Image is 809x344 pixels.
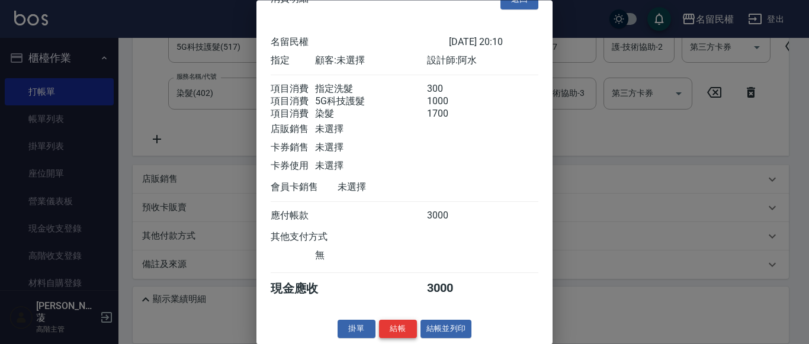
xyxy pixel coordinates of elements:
div: 無 [315,250,426,262]
div: 會員卡銷售 [271,182,338,194]
div: 應付帳款 [271,210,315,223]
div: [DATE] 20:10 [449,37,538,49]
div: 1000 [427,96,471,108]
div: 卡券使用 [271,160,315,173]
div: 未選擇 [315,124,426,136]
div: 設計師: 阿水 [427,55,538,67]
div: 染髮 [315,108,426,121]
div: 未選擇 [315,142,426,155]
div: 3000 [427,210,471,223]
div: 指定洗髮 [315,83,426,96]
div: 項目消費 [271,96,315,108]
div: 300 [427,83,471,96]
div: 5G科技護髮 [315,96,426,108]
div: 名留民權 [271,37,449,49]
div: 1700 [427,108,471,121]
div: 其他支付方式 [271,232,360,244]
div: 現金應收 [271,281,338,297]
div: 項目消費 [271,83,315,96]
div: 項目消費 [271,108,315,121]
div: 卡券銷售 [271,142,315,155]
button: 掛單 [338,320,375,339]
div: 顧客: 未選擇 [315,55,426,67]
div: 未選擇 [338,182,449,194]
div: 未選擇 [315,160,426,173]
div: 店販銷售 [271,124,315,136]
div: 3000 [427,281,471,297]
button: 結帳並列印 [420,320,472,339]
div: 指定 [271,55,315,67]
button: 結帳 [379,320,417,339]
